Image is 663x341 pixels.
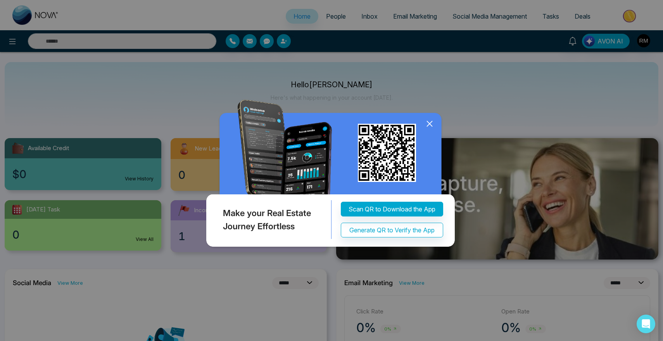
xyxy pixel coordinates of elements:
img: QRModal [204,100,459,251]
div: Open Intercom Messenger [637,315,655,333]
button: Generate QR to Verify the App [341,223,443,237]
button: Scan QR to Download the App [341,202,443,216]
div: Make your Real Estate Journey Effortless [204,200,331,239]
img: qr_for_download_app.png [358,124,416,182]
